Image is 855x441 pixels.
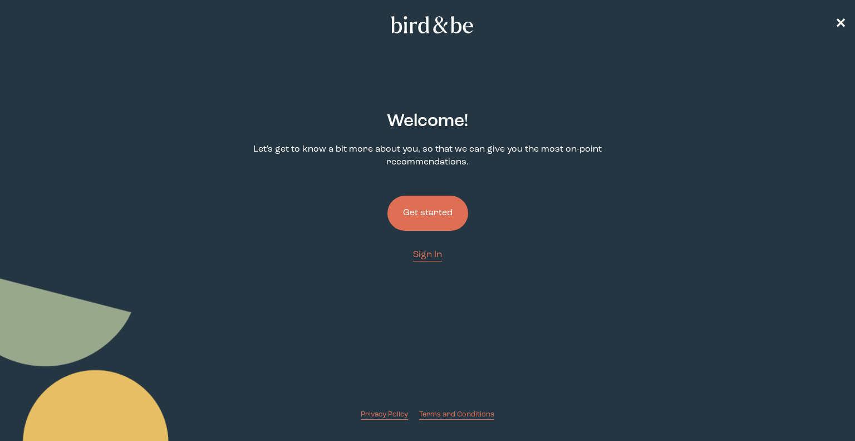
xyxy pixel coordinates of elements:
[387,109,468,134] h2: Welcome !
[413,249,442,261] a: Sign In
[835,18,846,31] span: ✕
[419,409,494,420] a: Terms and Conditions
[413,250,442,259] span: Sign In
[361,409,408,420] a: Privacy Policy
[223,143,632,169] p: Let's get to know a bit more about you, so that we can give you the most on-point recommendations.
[387,178,468,249] a: Get started
[387,196,468,231] button: Get started
[835,15,846,35] a: ✕
[419,411,494,418] span: Terms and Conditions
[361,411,408,418] span: Privacy Policy
[799,389,844,430] iframe: Gorgias live chat messenger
